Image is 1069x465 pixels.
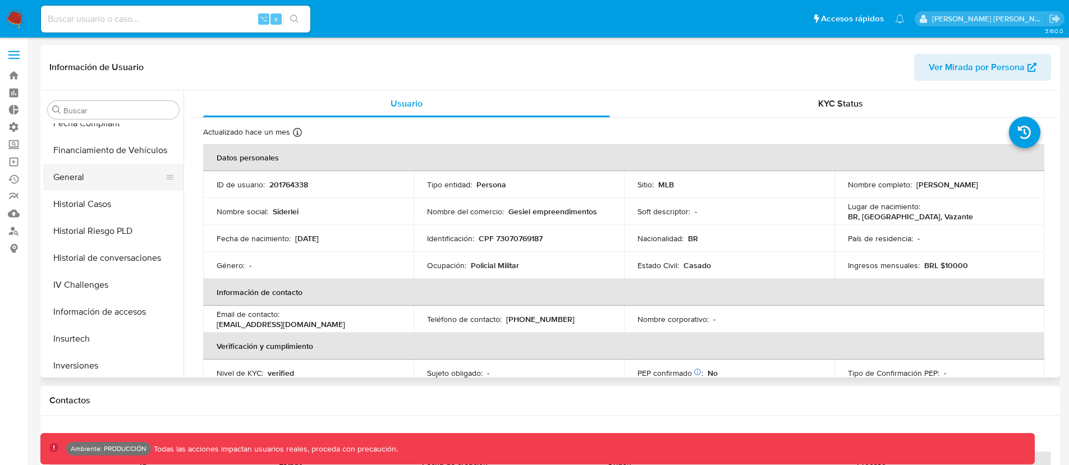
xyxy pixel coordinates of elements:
[637,206,690,217] p: Soft descriptor :
[658,179,674,190] p: MLB
[506,314,575,324] p: [PHONE_NUMBER]
[848,260,920,270] p: Ingresos mensuales :
[929,54,1025,81] span: Ver Mirada por Persona
[274,13,278,24] span: s
[848,368,939,378] p: Tipo de Confirmación PEP :
[269,179,308,190] p: 201764338
[637,368,703,378] p: PEP confirmado :
[203,127,290,137] p: Actualizado hace un mes
[427,260,466,270] p: Ocupación :
[916,179,978,190] p: [PERSON_NAME]
[944,368,946,378] p: -
[295,233,319,243] p: [DATE]
[637,233,683,243] p: Nacionalidad :
[713,314,715,324] p: -
[688,233,698,243] p: BR
[217,309,279,319] p: Email de contacto :
[151,444,398,454] p: Todas las acciones impactan usuarios reales, proceda con precaución.
[43,325,183,352] button: Insurtech
[203,144,1044,171] th: Datos personales
[637,179,654,190] p: Sitio :
[43,164,175,191] button: General
[427,233,474,243] p: Identificación :
[917,233,920,243] p: -
[487,368,489,378] p: -
[43,191,183,218] button: Historial Casos
[427,368,483,378] p: Sujeto obligado :
[43,352,183,379] button: Inversiones
[217,233,291,243] p: Fecha de nacimiento :
[391,97,423,110] span: Usuario
[43,110,183,137] button: Fecha Compliant
[43,298,183,325] button: Información de accesos
[848,233,913,243] p: País de residencia :
[479,233,543,243] p: CPF 73070769187
[43,245,183,271] button: Historial de conversaciones
[848,179,912,190] p: Nombre completo :
[217,206,268,217] p: Nombre social :
[708,368,718,378] p: No
[52,105,61,114] button: Buscar
[914,54,1051,81] button: Ver Mirada por Persona
[43,218,183,245] button: Historial Riesgo PLD
[683,260,711,270] p: Casado
[259,13,268,24] span: ⌥
[41,12,310,26] input: Buscar usuario o caso...
[866,431,886,444] span: Chat
[283,11,306,27] button: search-icon
[427,179,472,190] p: Tipo entidad :
[637,314,709,324] p: Nombre corporativo :
[427,314,502,324] p: Teléfono de contacto :
[49,395,1051,406] h1: Contactos
[1049,13,1061,25] a: Salir
[217,260,245,270] p: Género :
[71,446,146,451] p: Ambiente: PRODUCCIÓN
[49,62,144,73] h1: Información de Usuario
[476,179,506,190] p: Persona
[695,206,697,217] p: -
[818,97,863,110] span: KYC Status
[63,105,175,116] input: Buscar
[217,368,263,378] p: Nivel de KYC :
[821,13,884,25] span: Accesos rápidos
[848,211,973,222] p: BR, [GEOGRAPHIC_DATA], Vazante
[508,206,597,217] p: Gesiel empreendimentos
[427,206,504,217] p: Nombre del comercio :
[637,260,679,270] p: Estado Civil :
[43,137,183,164] button: Financiamiento de Vehículos
[895,14,905,24] a: Notificaciones
[268,368,294,378] p: verified
[932,13,1045,24] p: victor.david@mercadolibre.com.co
[203,333,1044,360] th: Verificación y cumplimiento
[217,319,345,329] p: [EMAIL_ADDRESS][DOMAIN_NAME]
[471,260,519,270] p: Policial Militar
[273,206,299,217] p: Siderlei
[203,279,1044,306] th: Información de contacto
[190,431,239,444] span: Historial CX
[43,271,183,298] button: IV Challenges
[217,179,265,190] p: ID de usuario :
[523,431,567,444] span: Soluciones
[924,260,968,270] p: BRL $10000
[249,260,251,270] p: -
[848,201,920,211] p: Lugar de nacimiento :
